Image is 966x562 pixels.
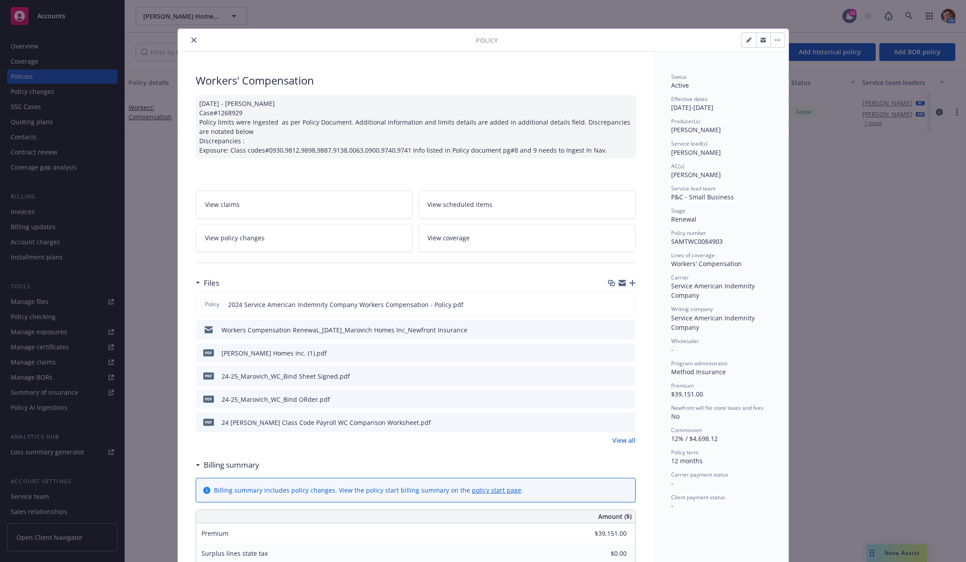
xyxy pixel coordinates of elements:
span: Amount ($) [598,512,632,521]
span: - [671,479,673,488]
div: Billing summary includes policy changes. View the policy start billing summary on the . [214,485,523,495]
span: Commission [671,426,702,434]
span: View policy changes [205,233,265,243]
span: Renewal [671,215,696,223]
span: Active [671,81,689,89]
span: pdf [203,372,214,379]
button: download file [610,325,617,335]
span: - [671,501,673,510]
span: Wholesaler [671,337,699,345]
button: download file [610,395,617,404]
a: View coverage [418,224,636,252]
a: View all [612,436,636,445]
span: [PERSON_NAME] [671,125,721,134]
button: download file [610,372,617,381]
span: Client payment status [671,493,725,501]
a: View policy changes [196,224,413,252]
span: Effective dates [671,95,708,103]
button: preview file [624,418,632,427]
button: download file [610,348,617,358]
span: [PERSON_NAME] [671,170,721,179]
span: Carrier [671,274,689,281]
button: preview file [624,372,632,381]
span: Policy [203,300,221,308]
div: [DATE] - [PERSON_NAME] Case#1268929 Policy limits were Ingested as per Policy Document. Additiona... [196,95,636,158]
span: View scheduled items [427,200,492,209]
span: View claims [205,200,240,209]
button: close [189,35,199,45]
span: 12% / $4,698.12 [671,434,718,443]
span: pdf [203,349,214,356]
span: Method Insurance [671,368,726,376]
div: 24-25_Marovich_WC_Bind Sheet Signed.pdf [221,372,350,381]
span: Service American Indemnity Company [671,314,757,332]
span: 2024 Service American Indemnity Company Workers Compensation - Policy.pdf [228,300,463,309]
span: Newfront will file state taxes and fees [671,404,764,412]
button: preview file [624,325,632,335]
div: Workers Compensation RenewaL_[DATE]_Marovich Homes Inc_Newfront Insurance [221,325,467,335]
span: Policy number [671,229,706,237]
a: View scheduled items [418,190,636,218]
span: Service lead team [671,185,716,192]
span: Service lead(s) [671,140,708,147]
div: 24 [PERSON_NAME] Class Code Payroll WC Comparison Worksheet.pdf [221,418,431,427]
span: Surplus lines state tax [201,549,268,558]
button: download file [610,418,617,427]
span: AC(s) [671,162,684,170]
span: Carrier payment status [671,471,729,478]
span: No [671,412,680,420]
button: download file [609,300,616,309]
span: $39,151.00 [671,390,703,398]
div: Billing summary [196,459,259,471]
span: Writing company [671,305,713,313]
a: View claims [196,190,413,218]
span: 12 months [671,457,703,465]
span: View coverage [427,233,470,243]
span: - [671,345,673,354]
span: Premium [201,529,229,538]
span: Status [671,73,687,81]
span: SAMTWC0084903 [671,237,723,246]
div: Workers' Compensation [196,73,636,88]
span: pdf [203,396,214,402]
span: Premium [671,382,694,389]
h3: Files [204,277,219,289]
div: Files [196,277,219,289]
span: pdf [203,419,214,425]
button: preview file [624,348,632,358]
span: Program administrator [671,360,728,367]
span: Policy [476,36,498,45]
div: [PERSON_NAME] Homes Inc. (1).pdf [221,348,327,358]
div: [DATE] - [DATE] [671,95,771,112]
span: Policy term [671,449,699,456]
span: Stage [671,207,685,214]
span: [PERSON_NAME] [671,148,721,157]
span: Service American Indemnity Company [671,282,757,299]
input: 0.00 [574,527,632,540]
button: preview file [624,395,632,404]
div: Workers' Compensation [671,259,771,268]
span: Producer(s) [671,117,700,125]
button: preview file [624,300,632,309]
div: 24-25_Marovich_WC_Bind ORder.pdf [221,395,330,404]
a: policy start page [472,486,521,494]
input: 0.00 [574,547,632,560]
span: P&C - Small Business [671,193,734,201]
h3: Billing summary [204,459,259,471]
span: Lines of coverage [671,251,715,259]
